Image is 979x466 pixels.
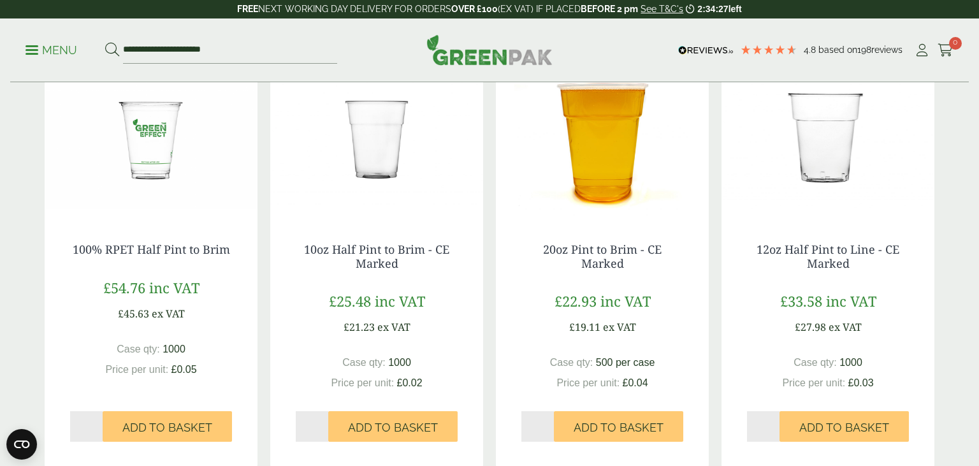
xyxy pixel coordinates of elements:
[757,242,899,271] a: 12oz Half Pint to Line - CE Marked
[304,242,449,271] a: 10oz Half Pint to Brim - CE Marked
[623,377,648,388] span: £0.04
[795,320,826,334] span: £27.98
[949,37,962,50] span: 0
[344,320,375,334] span: £21.23
[857,45,871,55] span: 198
[938,44,954,57] i: Cart
[780,411,909,442] button: Add to Basket
[550,357,593,368] span: Case qty:
[25,43,77,58] p: Menu
[25,43,77,55] a: Menu
[596,357,655,368] span: 500 per case
[569,320,600,334] span: £19.11
[818,45,857,55] span: Based on
[329,291,371,310] span: £25.48
[556,377,620,388] span: Price per unit:
[799,421,889,435] span: Add to Basket
[543,242,662,271] a: 20oz Pint to Brim - CE Marked
[397,377,423,388] span: £0.02
[914,44,930,57] i: My Account
[826,291,876,310] span: inc VAT
[848,377,874,388] span: £0.03
[839,357,862,368] span: 1000
[105,364,168,375] span: Price per unit:
[117,344,160,354] span: Case qty:
[938,41,954,60] a: 0
[45,58,257,217] img: half pint pic 2
[73,242,230,257] a: 100% RPET Half Pint to Brim
[780,291,822,310] span: £33.58
[829,320,862,334] span: ex VAT
[171,364,197,375] span: £0.05
[782,377,845,388] span: Price per unit:
[554,411,683,442] button: Add to Basket
[555,291,597,310] span: £22.93
[426,34,553,65] img: GreenPak Supplies
[122,421,212,435] span: Add to Basket
[804,45,818,55] span: 4.8
[348,421,438,435] span: Add to Basket
[722,58,934,217] img: 12oz Half Pint to Line - CE Marked -0
[6,429,37,460] button: Open CMP widget
[729,4,742,14] span: left
[152,307,185,321] span: ex VAT
[342,357,386,368] span: Case qty:
[163,344,185,354] span: 1000
[149,278,199,297] span: inc VAT
[641,4,683,14] a: See T&C's
[331,377,394,388] span: Price per unit:
[496,58,709,217] img: IMG_5408
[451,4,498,14] strong: OVER £100
[581,4,638,14] strong: BEFORE 2 pm
[377,320,410,334] span: ex VAT
[603,320,636,334] span: ex VAT
[697,4,728,14] span: 2:34:27
[574,421,664,435] span: Add to Basket
[388,357,411,368] span: 1000
[103,278,145,297] span: £54.76
[118,307,149,321] span: £45.63
[740,44,797,55] div: 4.79 Stars
[270,58,483,217] img: 10oz Half Pint to Brim - CE Marked -0
[678,46,734,55] img: REVIEWS.io
[328,411,458,442] button: Add to Basket
[871,45,903,55] span: reviews
[237,4,258,14] strong: FREE
[375,291,425,310] span: inc VAT
[103,411,232,442] button: Add to Basket
[600,291,651,310] span: inc VAT
[794,357,837,368] span: Case qty:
